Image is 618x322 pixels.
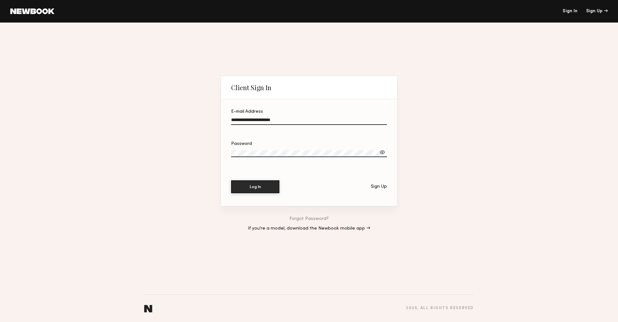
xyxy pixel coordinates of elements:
[231,142,387,146] div: Password
[231,150,387,157] input: Password
[231,84,271,91] div: Client Sign In
[371,185,387,189] div: Sign Up
[289,217,329,221] a: Forgot Password?
[248,226,370,231] a: If you’re a model, download the Newbook mobile app →
[563,9,577,14] a: Sign In
[406,306,474,310] div: 2025 , all rights reserved
[231,180,279,193] button: Log In
[231,118,387,125] input: E-mail Address
[586,9,608,14] div: Sign Up
[231,109,387,114] div: E-mail Address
